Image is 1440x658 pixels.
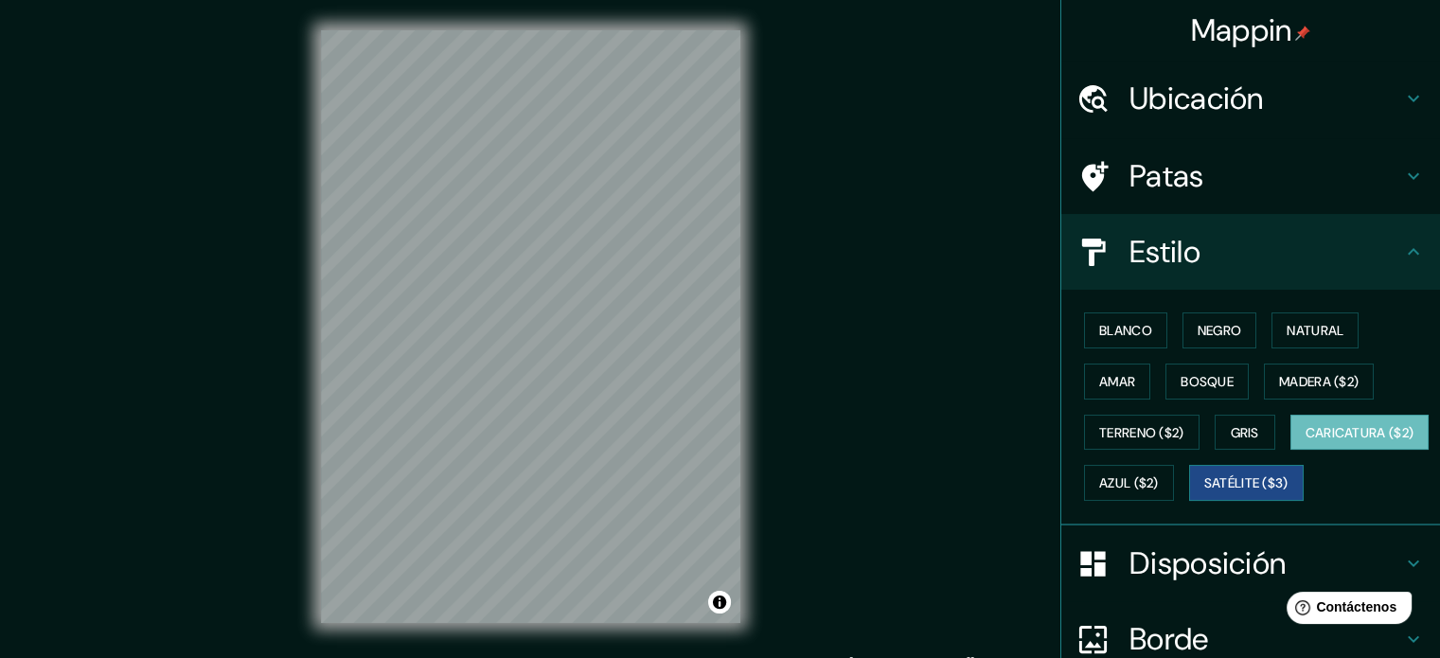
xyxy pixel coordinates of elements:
button: Madera ($2) [1264,364,1374,400]
font: Madera ($2) [1279,373,1359,390]
font: Mappin [1191,10,1292,50]
div: Disposición [1061,525,1440,601]
font: Blanco [1099,322,1152,339]
button: Bosque [1165,364,1249,400]
button: Natural [1271,312,1359,348]
font: Negro [1198,322,1242,339]
font: Ubicación [1129,79,1264,118]
font: Estilo [1129,232,1200,272]
img: pin-icon.png [1295,26,1310,41]
iframe: Lanzador de widgets de ayuda [1271,584,1419,637]
font: Disposición [1129,543,1286,583]
button: Caricatura ($2) [1290,415,1430,451]
font: Satélite ($3) [1204,475,1289,492]
button: Azul ($2) [1084,465,1174,501]
font: Bosque [1181,373,1234,390]
font: Caricatura ($2) [1306,424,1414,441]
font: Amar [1099,373,1135,390]
canvas: Mapa [321,30,740,623]
div: Patas [1061,138,1440,214]
div: Estilo [1061,214,1440,290]
button: Activar o desactivar atribución [708,591,731,614]
font: Gris [1231,424,1259,441]
div: Ubicación [1061,61,1440,136]
font: Patas [1129,156,1204,196]
font: Terreno ($2) [1099,424,1184,441]
button: Blanco [1084,312,1167,348]
button: Terreno ($2) [1084,415,1200,451]
button: Gris [1215,415,1275,451]
button: Negro [1182,312,1257,348]
button: Satélite ($3) [1189,465,1304,501]
font: Azul ($2) [1099,475,1159,492]
button: Amar [1084,364,1150,400]
font: Natural [1287,322,1343,339]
